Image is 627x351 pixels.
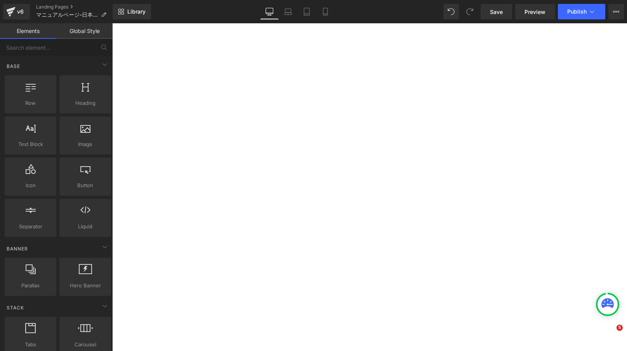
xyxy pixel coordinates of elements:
[6,304,25,311] span: Stack
[62,341,109,349] span: Carousel
[113,4,151,19] a: New Library
[462,4,478,19] button: Redo
[62,181,109,189] span: Button
[558,4,605,19] button: Publish
[515,4,555,19] a: Preview
[62,99,109,107] span: Heading
[525,8,545,16] span: Preview
[36,4,113,10] a: Landing Pages
[62,140,109,148] span: Image
[608,4,624,19] button: More
[7,281,54,290] span: Parallax
[3,4,30,19] a: v6
[7,140,54,148] span: Text Block
[56,23,113,39] a: Global Style
[7,341,54,349] span: Tabs
[16,7,25,17] div: v6
[6,63,21,70] span: Base
[316,4,335,19] a: Mobile
[36,12,98,18] span: マニュアルページ-日本語
[297,4,316,19] a: Tablet
[617,325,623,331] span: 5
[6,245,29,252] span: Banner
[490,8,503,16] span: Save
[62,222,109,231] span: Liquid
[7,99,54,107] span: Row
[601,325,619,343] iframe: Intercom live chat
[567,9,587,15] span: Publish
[260,4,279,19] a: Desktop
[279,4,297,19] a: Laptop
[7,181,54,189] span: Icon
[443,4,459,19] button: Undo
[127,8,146,15] span: Library
[62,281,109,290] span: Hero Banner
[7,222,54,231] span: Separator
